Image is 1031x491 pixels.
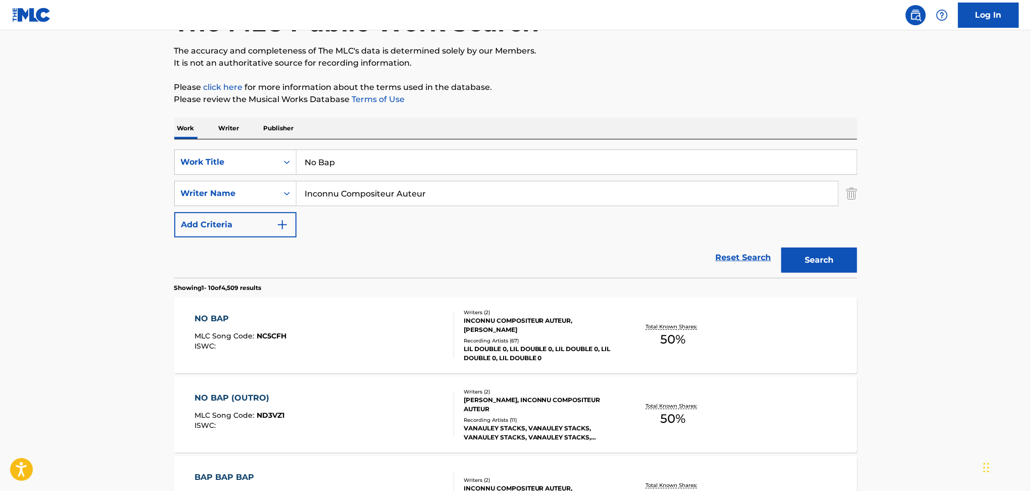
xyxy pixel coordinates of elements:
a: Reset Search [711,247,776,269]
div: Writers ( 2 ) [464,388,616,396]
span: MLC Song Code : [194,411,257,420]
img: Delete Criterion [846,181,857,206]
span: ISWC : [194,341,218,351]
p: Total Known Shares: [646,323,700,330]
div: BAP BAP BAP [194,471,286,483]
img: MLC Logo [12,8,51,22]
p: Publisher [261,118,297,139]
img: search [910,9,922,21]
div: Drag [984,453,990,483]
button: Add Criteria [174,212,297,237]
form: Search Form [174,150,857,278]
span: 50 % [660,410,685,428]
p: Work [174,118,198,139]
div: Writers ( 2 ) [464,309,616,316]
a: Terms of Use [350,94,405,104]
div: Recording Artists ( 11 ) [464,416,616,424]
div: VANAULEY STACKS, VANAULEY STACKS, VANAULEY STACKS, VANAULEY STACKS, VANAULEY STACKS [464,424,616,442]
span: MLC Song Code : [194,331,257,340]
iframe: Chat Widget [980,443,1031,491]
div: Writers ( 2 ) [464,476,616,484]
p: The accuracy and completeness of The MLC's data is determined solely by our Members. [174,45,857,57]
a: NO BAPMLC Song Code:NC5CFHISWC:Writers (2)INCONNU COMPOSITEUR AUTEUR, [PERSON_NAME]Recording Arti... [174,298,857,373]
div: LIL DOUBLE 0, LIL DOUBLE 0, LIL DOUBLE 0, LIL DOUBLE 0, LIL DOUBLE 0 [464,345,616,363]
div: Work Title [181,156,272,168]
img: 9d2ae6d4665cec9f34b9.svg [276,219,288,231]
div: NO BAP [194,313,286,325]
p: Writer [216,118,242,139]
p: Total Known Shares: [646,481,700,489]
button: Search [781,248,857,273]
span: NC5CFH [257,331,286,340]
p: Please review the Musical Works Database [174,93,857,106]
span: ISWC : [194,421,218,430]
span: 50 % [660,330,685,349]
img: help [936,9,948,21]
a: NO BAP (OUTRO)MLC Song Code:ND3VZ1ISWC:Writers (2)[PERSON_NAME], INCONNU COMPOSITEUR AUTEURRecord... [174,377,857,453]
span: ND3VZ1 [257,411,284,420]
p: It is not an authoritative source for recording information. [174,57,857,69]
div: [PERSON_NAME], INCONNU COMPOSITEUR AUTEUR [464,396,616,414]
a: click here [204,82,243,92]
a: Log In [958,3,1019,28]
div: Recording Artists ( 67 ) [464,337,616,345]
div: INCONNU COMPOSITEUR AUTEUR, [PERSON_NAME] [464,316,616,334]
div: NO BAP (OUTRO) [194,392,284,404]
div: Help [932,5,952,25]
div: Writer Name [181,187,272,200]
p: Please for more information about the terms used in the database. [174,81,857,93]
p: Total Known Shares: [646,402,700,410]
a: Public Search [906,5,926,25]
p: Showing 1 - 10 of 4,509 results [174,283,262,292]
